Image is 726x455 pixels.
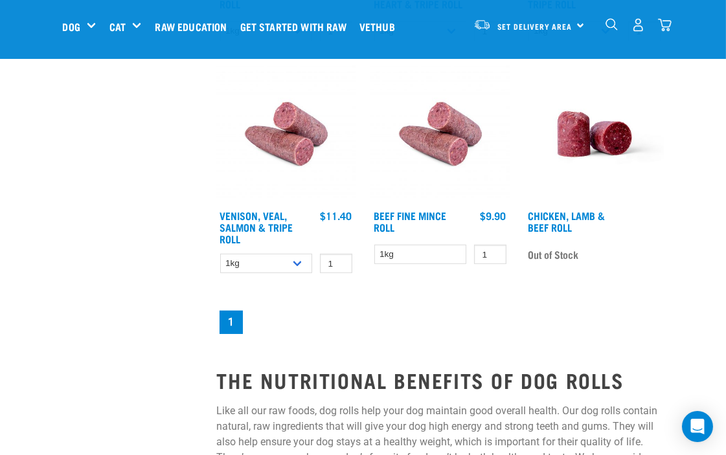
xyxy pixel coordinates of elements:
nav: pagination [217,308,664,337]
img: home-icon-1@2x.png [606,18,618,30]
h2: The Nutritional Benefits of Dog Rolls [217,368,664,392]
a: Chicken, Lamb & Beef Roll [528,212,606,230]
img: Venison Veal Salmon Tripe 1651 [217,65,356,203]
img: Raw Essentials Chicken Lamb Beef Bulk Minced Raw Dog Food Roll Unwrapped [525,65,664,203]
a: Get started with Raw [237,1,356,52]
img: home-icon@2x.png [658,18,672,32]
img: van-moving.png [473,19,491,30]
input: 1 [320,254,352,274]
div: $11.40 [321,210,352,221]
a: Dog [63,19,80,34]
img: Venison Veal Salmon Tripe 1651 [371,65,510,203]
a: Page 1 [220,311,243,334]
span: Set Delivery Area [497,24,573,28]
span: Out of Stock [528,245,579,264]
a: Raw Education [152,1,236,52]
div: $9.90 [481,210,506,221]
div: Open Intercom Messenger [682,411,713,442]
a: Cat [109,19,126,34]
a: Vethub [356,1,405,52]
a: Beef Fine Mince Roll [374,212,447,230]
input: 1 [474,245,506,265]
img: user.png [631,18,645,32]
a: Venison, Veal, Salmon & Tripe Roll [220,212,293,241]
